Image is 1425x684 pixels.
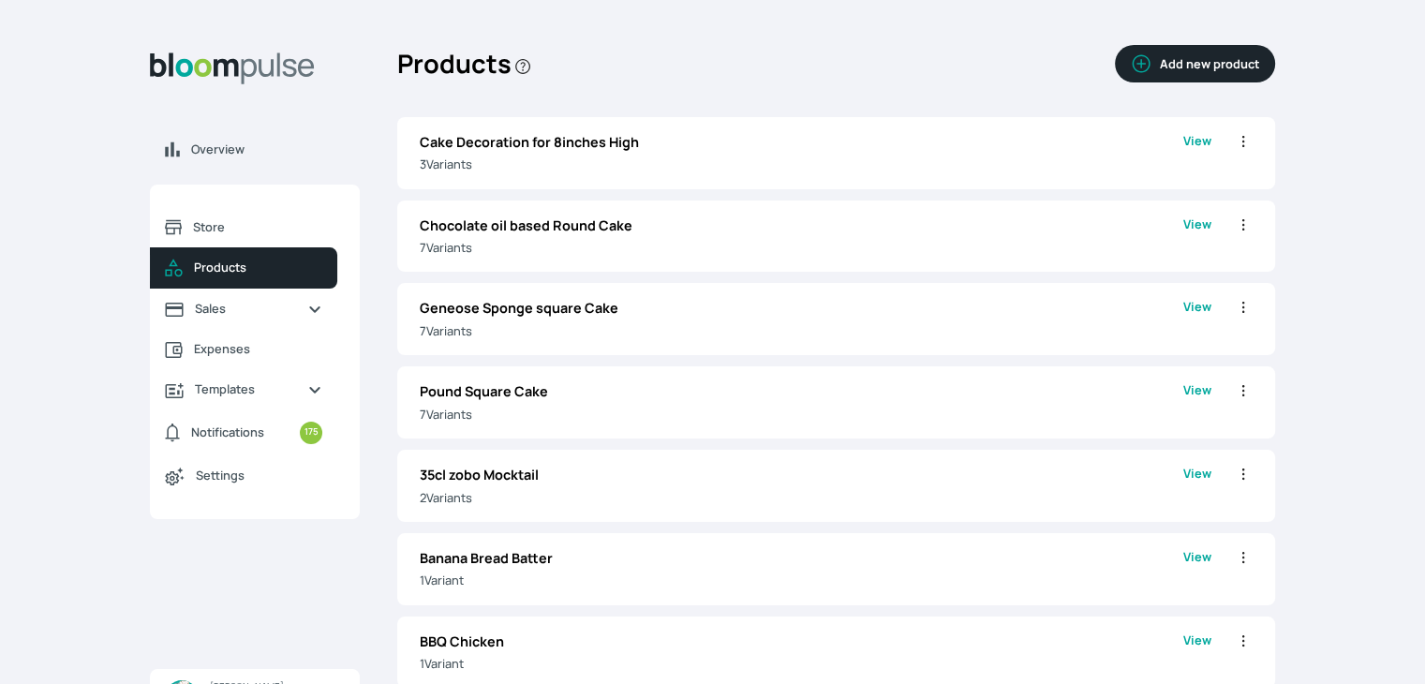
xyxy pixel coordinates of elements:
span: Settings [196,467,322,484]
a: Expenses [150,329,337,369]
a: Settings [150,455,337,497]
a: BBQ Chicken1Variant [420,632,1183,674]
p: 3 Variant s [420,156,1183,173]
a: Chocolate oil based Round Cake7Variants [420,216,1183,258]
a: Pound Square Cake7Variants [420,381,1183,424]
p: Chocolate oil based Round Cake [420,216,1183,236]
img: Bloom Logo [150,52,315,84]
p: 7 Variant s [420,239,1183,257]
p: 7 Variant s [420,406,1183,424]
p: Pound Square Cake [420,381,1183,402]
span: Overview [191,141,345,158]
a: 35cl zobo Mocktail2Variants [420,465,1183,507]
span: Templates [195,380,292,398]
a: View [1183,548,1211,590]
a: Products [150,247,337,289]
button: Add new product [1115,45,1275,82]
a: Templates [150,369,337,409]
a: View [1183,465,1211,507]
aside: Sidebar [150,37,360,662]
a: Geneose Sponge square Cake7Variants [420,298,1183,340]
a: View [1183,632,1211,674]
p: 2 Variant s [420,489,1183,507]
a: Store [150,207,337,247]
a: View [1183,381,1211,424]
span: Sales [195,300,292,318]
p: 1 Variant [420,572,1183,589]
h2: Products [397,37,532,91]
p: Banana Bread Batter [420,548,1183,569]
span: Store [193,218,322,236]
a: Notifications175 [150,410,337,455]
p: 1 Variant [420,655,1183,673]
span: Expenses [194,340,322,358]
span: Notifications [191,424,264,441]
p: 7 Variant s [420,322,1183,340]
a: Banana Bread Batter1Variant [420,548,1183,590]
p: 35cl zobo Mocktail [420,465,1183,485]
a: Cake Decoration for 8inches High3Variants [420,132,1183,174]
a: View [1183,216,1211,258]
p: Geneose Sponge square Cake [420,298,1183,319]
a: Sales [150,289,337,329]
small: 175 [300,422,322,444]
p: Cake Decoration for 8inches High [420,132,1183,153]
a: View [1183,298,1211,340]
a: View [1183,132,1211,174]
p: BBQ Chicken [420,632,1183,652]
span: Products [194,259,322,276]
a: Overview [150,129,360,170]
